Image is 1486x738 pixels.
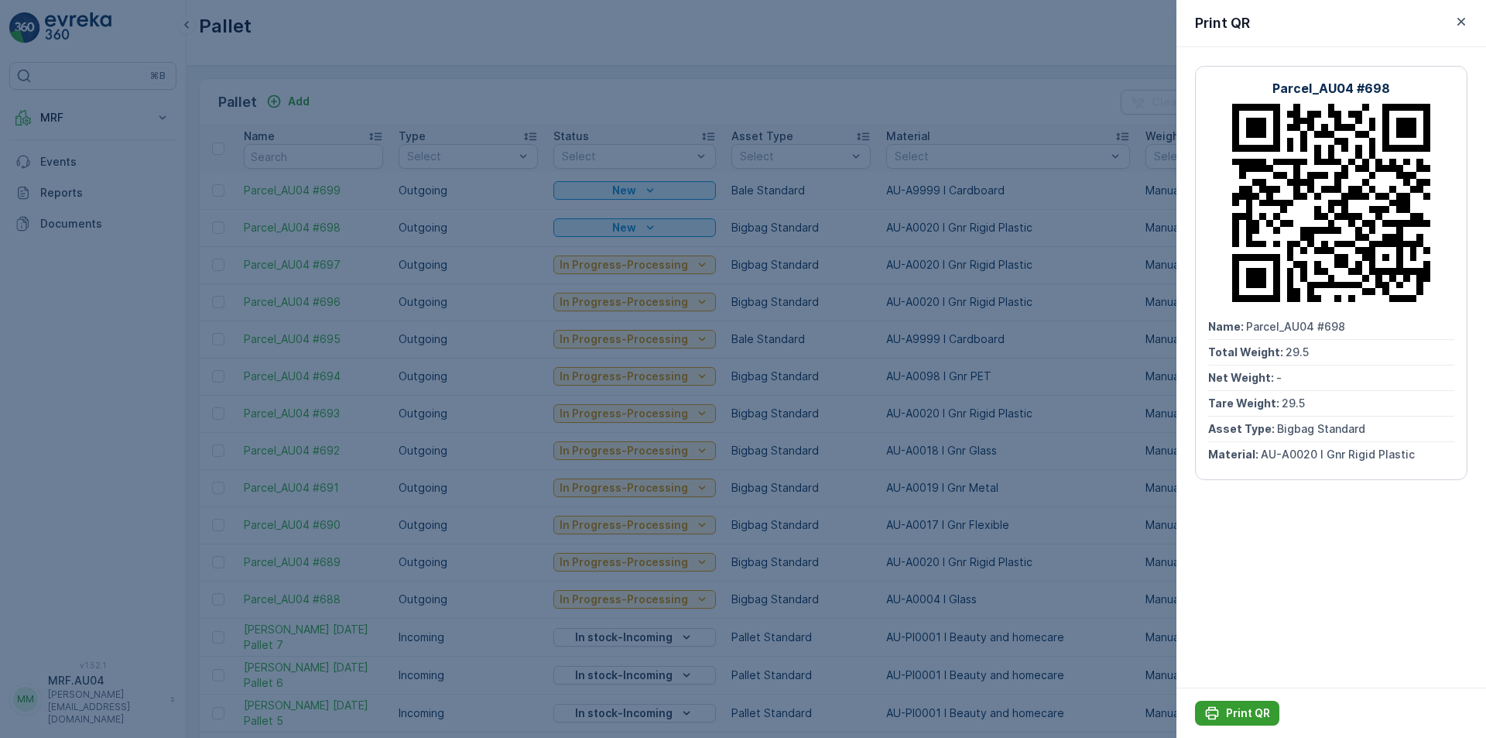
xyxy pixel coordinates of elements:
p: Print QR [1195,12,1250,34]
span: Parcel_AU04 #698 [1246,320,1345,333]
span: Net Weight : [1208,371,1276,384]
span: Bigbag Standard [1277,422,1365,435]
span: 29.5 [1282,396,1305,410]
span: Total Weight : [1208,345,1286,359]
span: 29.5 [1286,345,1309,359]
span: Tare Weight : [1208,396,1282,410]
span: Asset Type : [1208,422,1277,435]
button: Print QR [1195,701,1279,726]
span: - [1276,371,1282,384]
span: AU-A0020 I Gnr Rigid Plastic [1261,448,1415,461]
p: Print QR [1226,705,1270,721]
span: Name : [1208,320,1246,333]
p: Parcel_AU04 #698 [1272,79,1390,98]
span: Material : [1208,448,1261,461]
